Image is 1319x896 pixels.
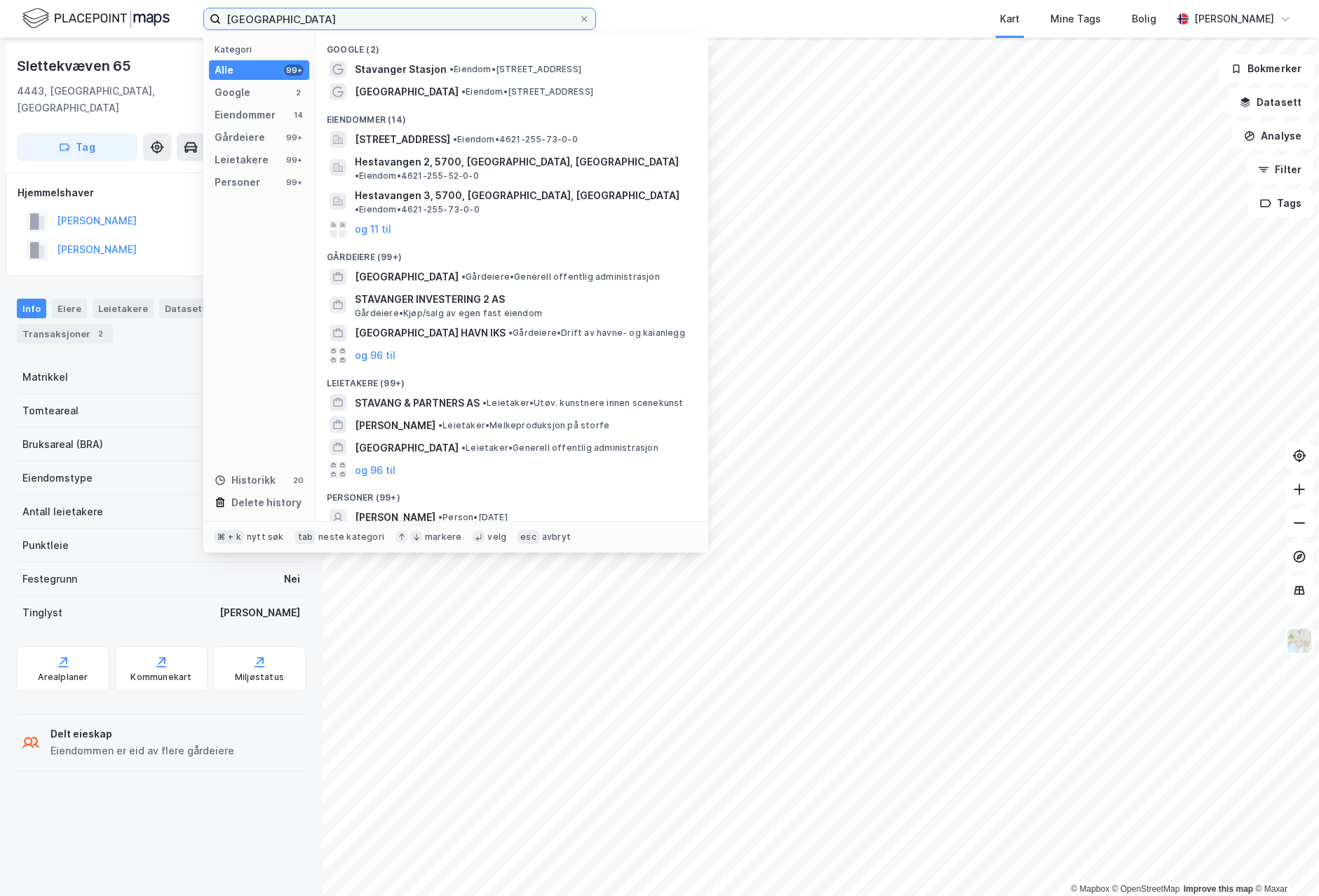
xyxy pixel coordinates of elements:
[482,398,487,408] span: •
[292,87,304,98] div: 2
[50,726,234,742] div: Delt eieskap
[355,204,480,215] span: Eiendom • 4621-255-73-0-0
[355,509,435,526] span: [PERSON_NAME]
[295,530,316,544] div: tab
[22,537,69,554] div: Punktleie
[1286,627,1313,654] img: Z
[215,472,276,489] div: Historikk
[52,299,87,318] div: Eiere
[17,83,248,116] div: 4443, [GEOGRAPHIC_DATA], [GEOGRAPHIC_DATA]
[292,475,304,486] div: 20
[355,308,542,319] span: Gårdeiere • Kjøp/salg av egen fast eiendom
[1184,884,1253,894] a: Improve this map
[22,571,77,588] div: Festegrunn
[22,6,170,31] img: logo.f888ab2527a4732fd821a326f86c7f29.svg
[215,62,234,79] div: Alle
[355,269,459,285] span: [GEOGRAPHIC_DATA]
[1132,11,1156,27] div: Bolig
[1219,55,1313,83] button: Bokmerker
[284,177,304,188] div: 99+
[215,151,269,168] div: Leietakere
[1249,829,1319,896] iframe: Chat Widget
[284,65,304,76] div: 99+
[453,134,578,145] span: Eiendom • 4621-255-73-0-0
[316,33,708,58] div: Google (2)
[22,436,103,453] div: Bruksareal (BRA)
[292,109,304,121] div: 14
[316,103,708,128] div: Eiendommer (14)
[355,347,395,364] button: og 96 til
[22,604,62,621] div: Tinglyst
[355,461,395,478] button: og 96 til
[219,604,300,621] div: [PERSON_NAME]
[316,240,708,266] div: Gårdeiere (99+)
[461,271,466,282] span: •
[18,184,305,201] div: Hjemmelshaver
[215,44,309,55] div: Kategori
[318,531,384,543] div: neste kategori
[215,84,250,101] div: Google
[542,531,571,543] div: avbryt
[1194,11,1274,27] div: [PERSON_NAME]
[17,55,134,77] div: Slettekvæven 65
[22,470,93,487] div: Eiendomstype
[130,672,191,683] div: Kommunekart
[17,133,137,161] button: Tag
[487,531,506,543] div: velg
[355,154,679,170] span: Hestavangen 2, 5700, [GEOGRAPHIC_DATA], [GEOGRAPHIC_DATA]
[355,61,447,78] span: Stavanger Stasjon
[215,530,244,544] div: ⌘ + k
[1112,884,1180,894] a: OpenStreetMap
[215,129,265,146] div: Gårdeiere
[17,299,46,318] div: Info
[22,402,79,419] div: Tomteareal
[355,325,506,341] span: [GEOGRAPHIC_DATA] HAVN IKS
[453,134,457,144] span: •
[355,204,359,215] span: •
[284,571,300,588] div: Nei
[1246,156,1313,184] button: Filter
[461,86,593,97] span: Eiendom • [STREET_ADDRESS]
[247,531,284,543] div: nytt søk
[22,503,103,520] div: Antall leietakere
[438,512,508,523] span: Person • [DATE]
[355,170,479,182] span: Eiendom • 4621-255-52-0-0
[461,86,466,97] span: •
[438,420,442,430] span: •
[461,442,658,454] span: Leietaker • Generell offentlig administrasjon
[438,512,442,522] span: •
[1000,11,1020,27] div: Kart
[518,530,539,544] div: esc
[215,174,260,191] div: Personer
[221,8,579,29] input: Søk på adresse, matrikkel, gårdeiere, leietakere eller personer
[22,369,68,386] div: Matrikkel
[215,107,276,123] div: Eiendommer
[1232,122,1313,150] button: Analyse
[231,494,302,511] div: Delete history
[316,367,708,392] div: Leietakere (99+)
[159,299,212,318] div: Datasett
[355,221,391,238] button: og 11 til
[93,299,154,318] div: Leietakere
[1071,884,1109,894] a: Mapbox
[461,442,466,453] span: •
[1228,88,1313,116] button: Datasett
[508,327,513,338] span: •
[355,83,459,100] span: [GEOGRAPHIC_DATA]
[235,672,284,683] div: Miljøstatus
[508,327,685,339] span: Gårdeiere • Drift av havne- og kaianlegg
[355,417,435,434] span: [PERSON_NAME]
[316,481,708,506] div: Personer (99+)
[482,398,684,409] span: Leietaker • Utøv. kunstnere innen scenekunst
[1248,189,1313,217] button: Tags
[38,672,88,683] div: Arealplaner
[438,420,609,431] span: Leietaker • Melkeproduksjon på storfe
[1050,11,1101,27] div: Mine Tags
[284,132,304,143] div: 99+
[449,64,581,75] span: Eiendom • [STREET_ADDRESS]
[50,742,234,759] div: Eiendommen er eid av flere gårdeiere
[355,440,459,456] span: [GEOGRAPHIC_DATA]
[355,395,480,412] span: STAVANG & PARTNERS AS
[355,291,691,308] span: STAVANGER INVESTERING 2 AS
[284,154,304,165] div: 99+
